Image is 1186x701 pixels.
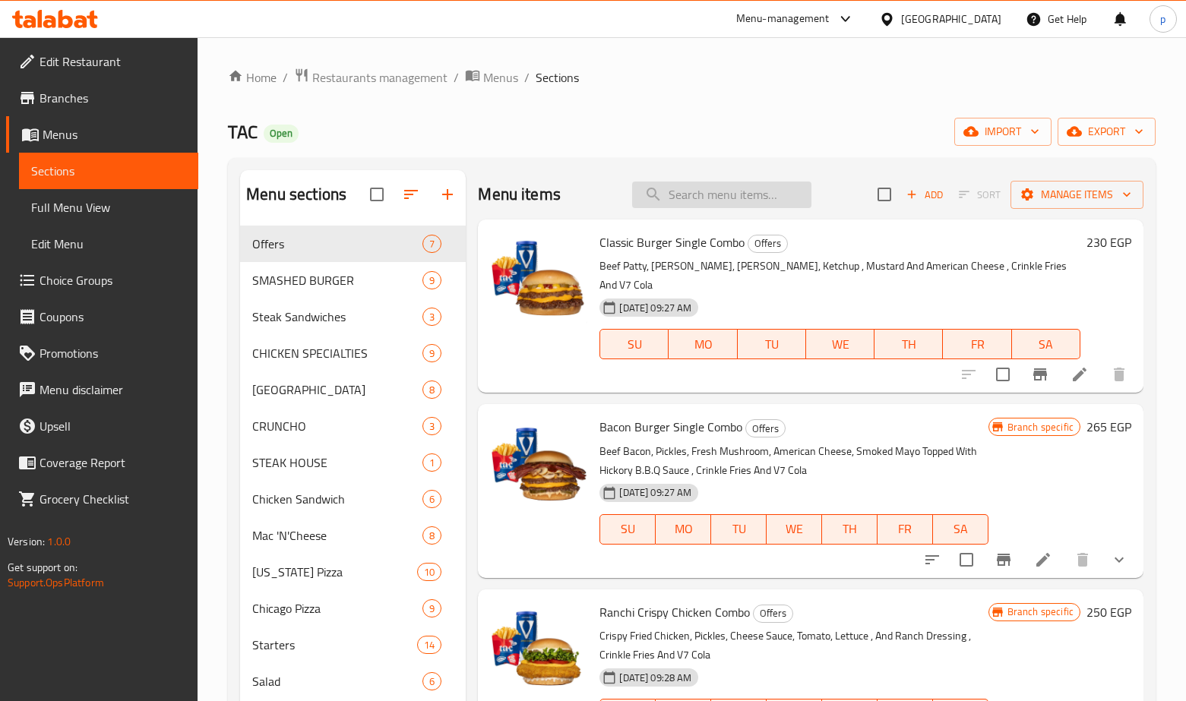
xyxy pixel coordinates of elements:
[422,344,441,362] div: items
[599,257,1080,295] p: Beef Patty, [PERSON_NAME], [PERSON_NAME], Ketchup , Mustard And American Cheese , Crinkle Fries A...
[40,308,186,326] span: Coupons
[423,346,441,361] span: 9
[1012,329,1080,359] button: SA
[240,663,466,699] div: Salad6
[822,514,878,545] button: TH
[240,371,466,408] div: [GEOGRAPHIC_DATA]8
[252,344,422,362] span: CHICKEN SPECIALTIES
[490,602,587,699] img: Ranchi Crispy Chicken Combo
[40,271,186,289] span: Choice Groups
[252,380,422,399] div: NASHVILLE
[1064,542,1101,578] button: delete
[1071,365,1089,384] a: Edit menu item
[490,416,587,513] img: Bacon Burger Single Combo
[240,226,466,262] div: Offers7
[422,308,441,326] div: items
[252,308,422,326] span: Steak Sandwiches
[240,554,466,590] div: [US_STATE] Pizza10
[878,514,933,545] button: FR
[933,514,988,545] button: SA
[423,237,441,251] span: 7
[423,419,441,434] span: 3
[954,118,1052,146] button: import
[1110,551,1128,569] svg: Show Choices
[884,518,927,540] span: FR
[19,189,198,226] a: Full Menu View
[717,518,761,540] span: TU
[748,235,787,252] span: Offers
[900,183,949,207] button: Add
[252,599,422,617] span: Chicago Pizza
[1010,181,1143,209] button: Manage items
[240,481,466,517] div: Chicken Sandwich6
[773,518,816,540] span: WE
[904,186,945,204] span: Add
[422,271,441,289] div: items
[240,298,466,335] div: Steak Sandwiches3
[252,636,417,654] span: Starters
[746,420,785,437] span: Offers
[599,601,750,624] span: Ranchi Crispy Chicken Combo
[422,599,441,617] div: items
[31,198,186,216] span: Full Menu View
[632,182,811,208] input: search
[6,116,198,153] a: Menus
[240,335,466,371] div: CHICKEN SPECIALTIES9
[711,514,767,545] button: TU
[828,518,871,540] span: TH
[423,529,441,543] span: 8
[881,333,937,355] span: TH
[753,605,793,623] div: Offers
[613,301,697,315] span: [DATE] 09:27 AM
[465,68,518,87] a: Menus
[252,271,422,289] span: SMASHED BURGER
[985,542,1022,578] button: Branch-specific-item
[47,532,71,551] span: 1.0.0
[454,68,459,87] li: /
[429,176,466,213] button: Add section
[423,492,441,507] span: 6
[1001,605,1080,619] span: Branch specific
[1086,416,1131,437] h6: 265 EGP
[6,298,198,335] a: Coupons
[40,417,186,435] span: Upsell
[252,563,417,581] div: New York Pizza
[252,235,422,253] span: Offers
[43,125,186,144] span: Menus
[738,329,806,359] button: TU
[252,453,422,472] span: STEAK HOUSE
[393,176,429,213] span: Sort sections
[599,442,988,480] p: Beef Bacon, Pickles, Fresh Mushroom, American Cheese, Smoked Mayo Topped With Hickory B.B.Q Sauce...
[812,333,868,355] span: WE
[613,485,697,500] span: [DATE] 09:27 AM
[361,178,393,210] span: Select all sections
[806,329,874,359] button: WE
[252,563,417,581] span: [US_STATE] Pizza
[939,518,982,540] span: SA
[8,532,45,551] span: Version:
[422,526,441,545] div: items
[1023,185,1131,204] span: Manage items
[40,490,186,508] span: Grocery Checklist
[1160,11,1165,27] span: p
[252,490,422,508] div: Chicken Sandwich
[240,627,466,663] div: Starters14
[8,557,77,577] span: Get support on:
[31,162,186,180] span: Sections
[914,542,950,578] button: sort-choices
[966,122,1039,141] span: import
[754,605,792,622] span: Offers
[252,526,422,545] span: Mac 'N'Cheese
[422,235,441,253] div: items
[423,273,441,288] span: 9
[736,10,830,28] div: Menu-management
[675,333,731,355] span: MO
[422,672,441,690] div: items
[19,226,198,262] a: Edit Menu
[423,602,441,616] span: 9
[40,453,186,472] span: Coverage Report
[252,417,422,435] span: CRUNCHO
